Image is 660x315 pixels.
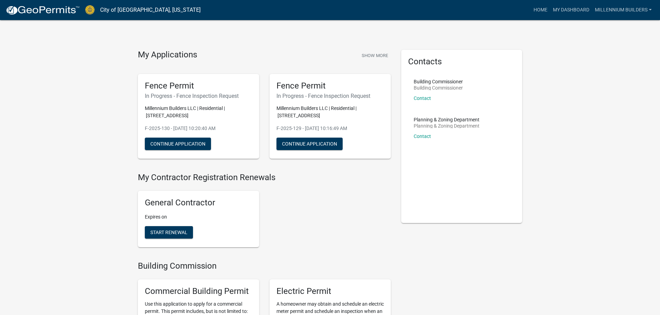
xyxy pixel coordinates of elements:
[592,3,654,17] a: Millennium Builders
[414,79,463,84] p: Building Commissioner
[145,93,252,99] h6: In Progress - Fence Inspection Request
[145,286,252,296] h5: Commercial Building Permit
[414,133,431,139] a: Contact
[276,138,343,150] button: Continue Application
[150,230,187,235] span: Start Renewal
[414,85,463,90] p: Building Commissioner
[138,50,197,60] h4: My Applications
[414,123,479,128] p: Planning & Zoning Department
[276,93,384,99] h6: In Progress - Fence Inspection Request
[550,3,592,17] a: My Dashboard
[85,5,95,15] img: City of Jeffersonville, Indiana
[408,57,516,67] h5: Contacts
[414,95,431,101] a: Contact
[359,50,391,61] button: Show More
[145,81,252,91] h5: Fence Permit
[276,286,384,296] h5: Electric Permit
[145,213,252,221] p: Expires on
[138,261,391,271] h4: Building Commission
[145,138,211,150] button: Continue Application
[100,4,201,16] a: City of [GEOGRAPHIC_DATA], [US_STATE]
[145,125,252,132] p: F-2025-130 - [DATE] 10:20:40 AM
[531,3,550,17] a: Home
[138,173,391,253] wm-registration-list-section: My Contractor Registration Renewals
[138,173,391,183] h4: My Contractor Registration Renewals
[414,117,479,122] p: Planning & Zoning Department
[276,81,384,91] h5: Fence Permit
[145,105,252,119] p: Millennium Builders LLC | Residential | [STREET_ADDRESS]
[145,226,193,239] button: Start Renewal
[276,125,384,132] p: F-2025-129 - [DATE] 10:16:49 AM
[145,198,252,208] h5: General Contractor
[276,105,384,119] p: Millennium Builders LLC | Residential | [STREET_ADDRESS]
